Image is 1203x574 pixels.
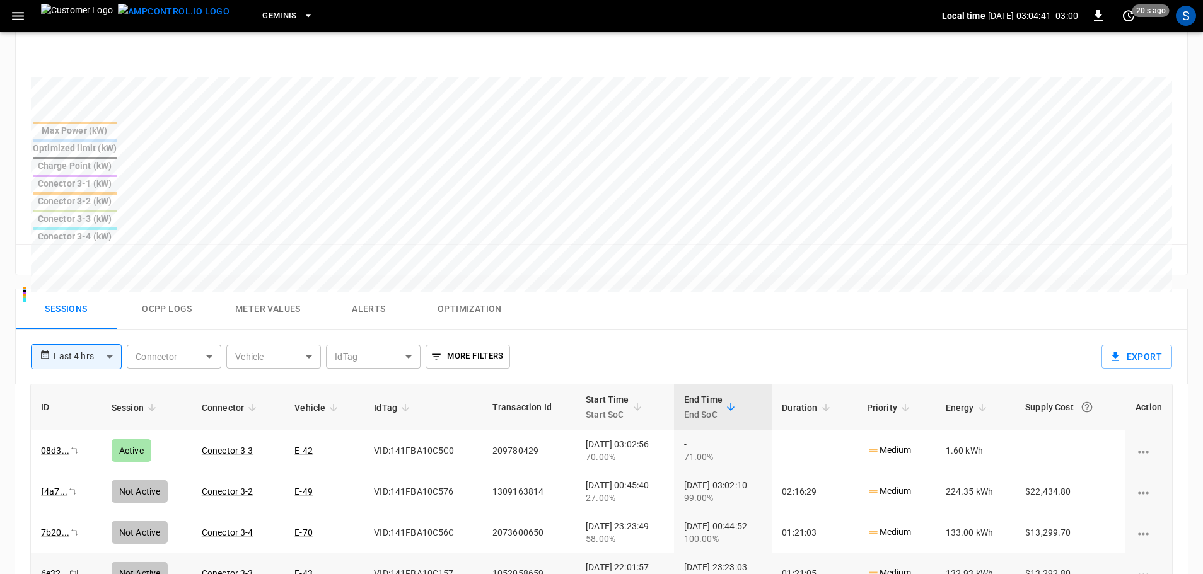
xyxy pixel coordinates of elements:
button: Sessions [16,289,117,330]
div: 58.00% [586,532,664,545]
td: $13,299.70 [1015,512,1125,553]
div: Supply Cost [1025,396,1115,418]
div: End Time [684,392,723,422]
th: Action [1125,384,1172,430]
div: [DATE] 00:44:52 [684,520,762,545]
span: Start TimeStart SoC [586,392,646,422]
span: Session [112,400,160,415]
button: Alerts [318,289,419,330]
button: Export [1101,345,1172,369]
button: Ocpp logs [117,289,218,330]
div: Start Time [586,392,629,422]
div: charging session options [1136,485,1162,498]
div: charging session options [1136,526,1162,539]
span: Vehicle [294,400,342,415]
button: Optimization [419,289,520,330]
span: Priority [867,400,914,415]
button: The cost of your charging session based on your supply rates [1076,396,1098,418]
button: Geminis [257,4,318,28]
img: Customer Logo [41,4,113,28]
div: 27.00% [586,491,664,504]
p: End SoC [684,407,723,422]
p: Medium [867,525,912,539]
p: Start SoC [586,407,629,422]
button: Meter Values [218,289,318,330]
div: Last 4 hrs [54,345,122,369]
td: 2073600650 [482,512,576,553]
div: 99.00% [684,491,762,504]
span: Duration [782,400,834,415]
div: 100.00% [684,532,762,545]
img: ampcontrol.io logo [118,4,230,20]
td: VID:141FBA10C56C [364,512,482,553]
div: charging session options [1136,444,1162,457]
span: End TimeEnd SoC [684,392,739,422]
td: 01:21:03 [772,512,856,553]
div: profile-icon [1176,6,1196,26]
td: 133.00 kWh [936,512,1015,553]
th: Transaction Id [482,384,576,430]
span: Energy [946,400,991,415]
a: E-70 [294,527,313,537]
span: Connector [202,400,260,415]
p: Local time [942,9,985,22]
span: IdTag [374,400,414,415]
a: Conector 3-4 [202,527,253,537]
button: set refresh interval [1119,6,1139,26]
div: Not Active [112,521,168,544]
span: 20 s ago [1132,4,1170,17]
button: More Filters [426,345,509,369]
p: [DATE] 03:04:41 -03:00 [988,9,1078,22]
th: ID [31,384,102,430]
span: Geminis [262,9,297,23]
div: copy [69,525,81,539]
div: [DATE] 23:23:49 [586,520,664,545]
